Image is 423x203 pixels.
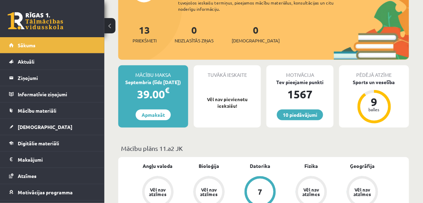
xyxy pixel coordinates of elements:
[266,79,334,86] div: Tev pieejamie punkti
[118,79,188,86] div: Septembris (līdz [DATE])
[136,109,171,120] a: Apmaksāt
[9,70,96,86] a: Ziņojumi
[133,24,157,44] a: 13Priekšmeti
[9,103,96,119] a: Mācību materiāli
[9,54,96,70] a: Aktuāli
[232,24,280,44] a: 0[DEMOGRAPHIC_DATA]
[175,37,214,44] span: Neizlasītās ziņas
[364,96,385,107] div: 9
[143,162,173,170] a: Angļu valoda
[305,162,318,170] a: Fizika
[18,189,73,195] span: Motivācijas programma
[118,65,188,79] div: Mācību maksa
[9,37,96,53] a: Sākums
[18,173,37,179] span: Atzīmes
[165,85,169,95] span: €
[353,187,372,196] div: Vēl nav atzīmes
[350,162,375,170] a: Ģeogrāfija
[121,144,406,153] p: Mācību plāns 11.a2 JK
[9,86,96,102] a: Informatīvie ziņojumi
[18,107,56,114] span: Mācību materiāli
[9,152,96,168] a: Maksājumi
[258,188,262,196] div: 7
[118,86,188,103] div: 39.00
[8,12,63,30] a: Rīgas 1. Tālmācības vidusskola
[266,86,334,103] div: 1567
[18,86,96,102] legend: Informatīvie ziņojumi
[9,184,96,200] a: Motivācijas programma
[18,152,96,168] legend: Maksājumi
[199,162,219,170] a: Bioloģija
[250,162,270,170] a: Datorika
[339,79,409,124] a: Sports un veselība 9 balles
[175,24,214,44] a: 0Neizlasītās ziņas
[302,187,321,196] div: Vēl nav atzīmes
[9,119,96,135] a: [DEMOGRAPHIC_DATA]
[232,37,280,44] span: [DEMOGRAPHIC_DATA]
[18,42,35,48] span: Sākums
[133,37,157,44] span: Priekšmeti
[339,65,409,79] div: Pēdējā atzīme
[194,65,261,79] div: Tuvākā ieskaite
[364,107,385,112] div: balles
[199,187,219,196] div: Vēl nav atzīmes
[339,79,409,86] div: Sports un veselība
[197,96,257,109] p: Vēl nav pievienotu ieskaišu!
[18,58,34,65] span: Aktuāli
[9,168,96,184] a: Atzīmes
[266,65,334,79] div: Motivācija
[148,187,168,196] div: Vēl nav atzīmes
[9,135,96,151] a: Digitālie materiāli
[277,109,323,120] a: 10 piedāvājumi
[18,140,59,146] span: Digitālie materiāli
[18,70,96,86] legend: Ziņojumi
[18,124,72,130] span: [DEMOGRAPHIC_DATA]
